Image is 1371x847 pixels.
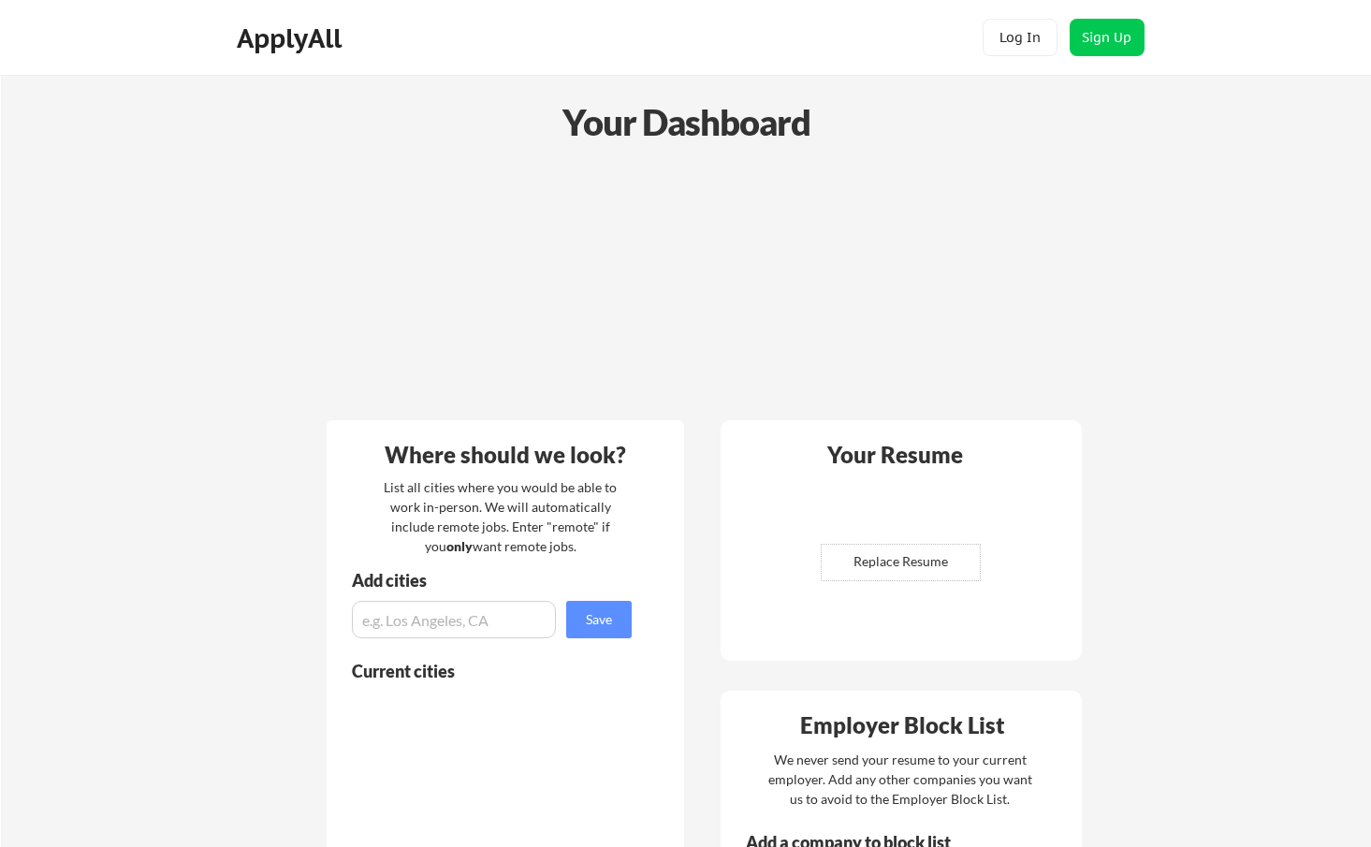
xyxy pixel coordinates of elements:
input: e.g. Los Angeles, CA [352,601,556,638]
div: Your Resume [802,444,987,466]
strong: only [446,538,473,554]
div: Your Dashboard [2,95,1371,149]
div: List all cities where you would be able to work in-person. We will automatically include remote j... [372,477,629,556]
button: Log In [983,19,1057,56]
div: We never send your resume to your current employer. Add any other companies you want us to avoid ... [766,750,1033,809]
div: Where should we look? [331,444,679,466]
button: Save [566,601,632,638]
div: Add cities [352,572,636,589]
button: Sign Up [1070,19,1145,56]
div: ApplyAll [237,22,347,54]
div: Current cities [352,663,611,679]
div: Employer Block List [728,714,1076,737]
